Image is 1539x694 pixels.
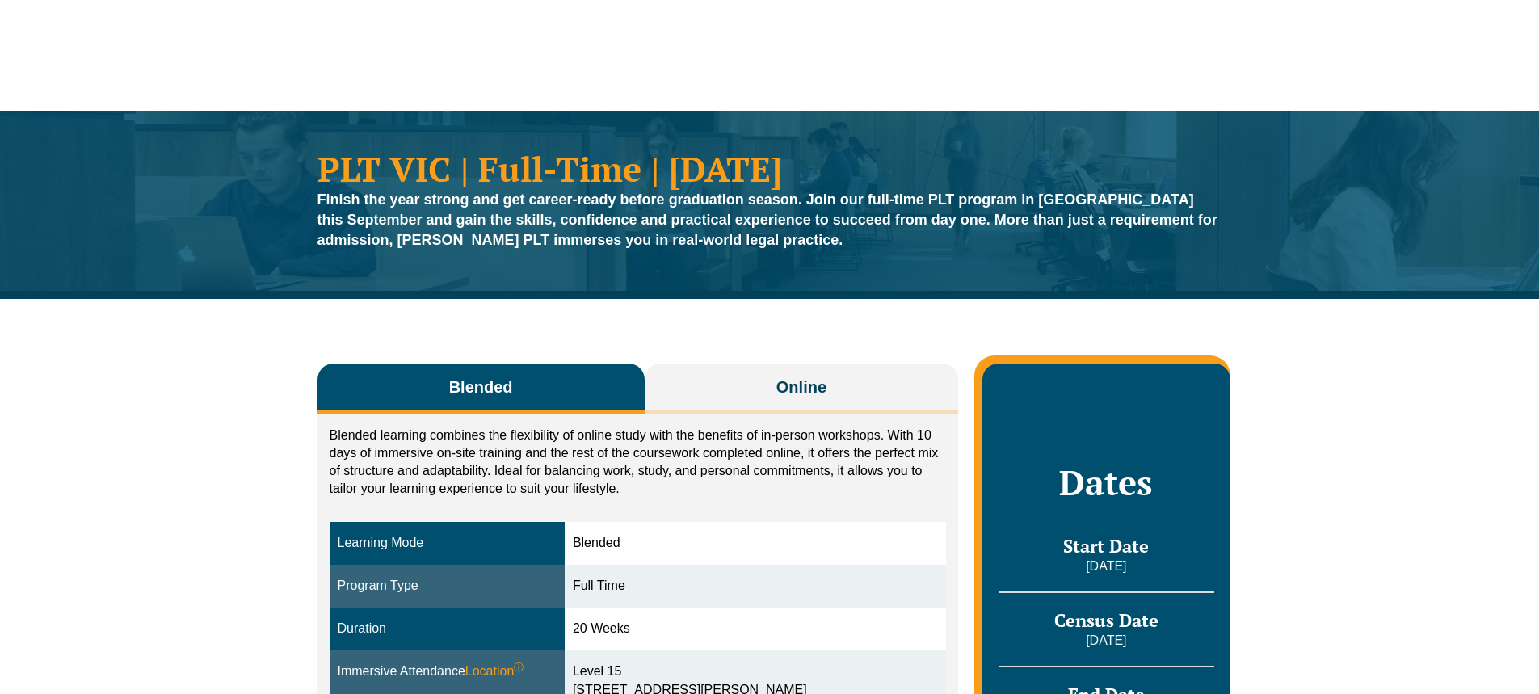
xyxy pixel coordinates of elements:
sup: ⓘ [514,662,524,673]
div: Learning Mode [338,534,557,553]
h1: PLT VIC | Full-Time | [DATE] [317,151,1222,186]
p: [DATE] [999,632,1213,650]
div: 20 Weeks [573,620,938,638]
p: Blended learning combines the flexibility of online study with the benefits of in-person workshop... [330,427,947,498]
span: Online [776,376,826,398]
span: Location [465,662,524,681]
span: Blended [449,376,513,398]
div: Blended [573,534,938,553]
div: Program Type [338,577,557,595]
strong: Finish the year strong and get career-ready before graduation season. Join our full-time PLT prog... [317,191,1217,248]
p: [DATE] [999,557,1213,575]
div: Immersive Attendance [338,662,557,681]
span: Census Date [1054,608,1158,632]
div: Duration [338,620,557,638]
div: Full Time [573,577,938,595]
span: Start Date [1063,534,1149,557]
h2: Dates [999,462,1213,503]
